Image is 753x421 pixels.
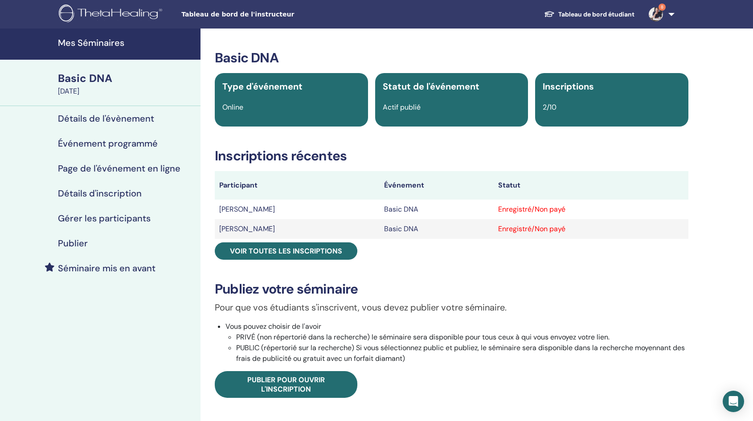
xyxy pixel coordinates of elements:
th: Événement [380,171,493,200]
a: Voir toutes les inscriptions [215,242,357,260]
span: Publier pour ouvrir l'inscription [247,375,325,394]
h3: Inscriptions récentes [215,148,688,164]
li: PUBLIC (répertorié sur la recherche) Si vous sélectionnez public et publiez, le séminaire sera di... [236,343,688,364]
li: PRIVÉ (non répertorié dans la recherche) le séminaire sera disponible pour tous ceux à qui vous e... [236,332,688,343]
h4: Événement programmé [58,138,158,149]
span: 8 [659,4,666,11]
img: graduation-cap-white.svg [544,10,555,18]
h4: Détails de l'évènement [58,113,154,124]
h4: Gérer les participants [58,213,151,224]
h4: Détails d'inscription [58,188,142,199]
span: Actif publié [383,102,421,112]
span: Tableau de bord de l'instructeur [181,10,315,19]
li: Vous pouvez choisir de l'avoir [225,321,688,364]
h4: Mes Séminaires [58,37,195,48]
p: Pour que vos étudiants s'inscrivent, vous devez publier votre séminaire. [215,301,688,314]
div: Enregistré/Non payé [498,204,684,215]
span: Statut de l'événement [383,81,479,92]
td: Basic DNA [380,219,493,239]
td: [PERSON_NAME] [215,200,380,219]
th: Statut [494,171,688,200]
td: [PERSON_NAME] [215,219,380,239]
div: Open Intercom Messenger [723,391,744,412]
a: Publier pour ouvrir l'inscription [215,371,357,398]
div: Enregistré/Non payé [498,224,684,234]
h4: Page de l'événement en ligne [58,163,180,174]
a: Tableau de bord étudiant [537,6,642,23]
td: Basic DNA [380,200,493,219]
div: [DATE] [58,86,195,97]
span: 2/10 [543,102,557,112]
span: Inscriptions [543,81,594,92]
th: Participant [215,171,380,200]
a: Basic DNA[DATE] [53,71,201,97]
span: Online [222,102,243,112]
img: default.jpg [649,7,663,21]
span: Type d'événement [222,81,303,92]
div: Basic DNA [58,71,195,86]
h3: Publiez votre séminaire [215,281,688,297]
h3: Basic DNA [215,50,688,66]
img: logo.png [59,4,165,25]
h4: Publier [58,238,88,249]
span: Voir toutes les inscriptions [230,246,342,256]
h4: Séminaire mis en avant [58,263,156,274]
